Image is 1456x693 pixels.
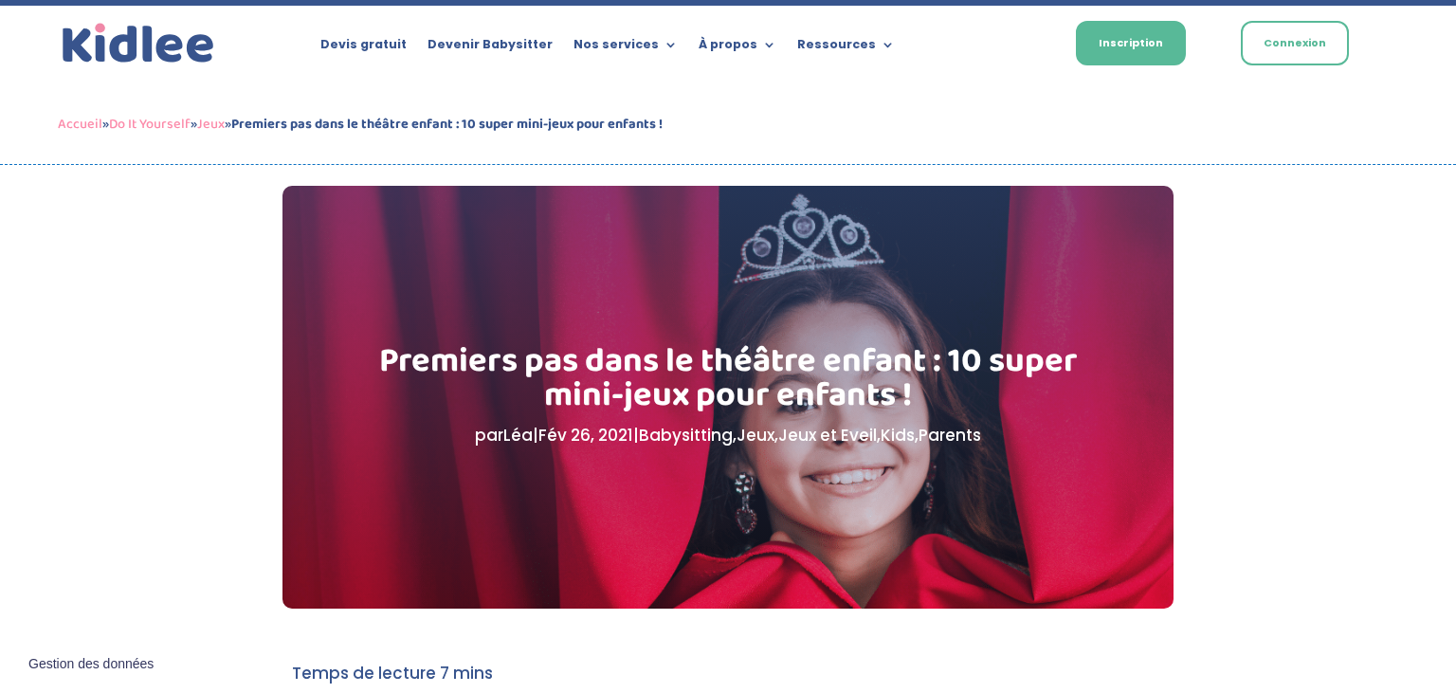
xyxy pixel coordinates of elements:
[1076,21,1186,65] a: Inscription
[797,38,895,59] a: Ressources
[699,38,776,59] a: À propos
[58,113,663,136] span: » » »
[378,344,1079,422] h1: Premiers pas dans le théâtre enfant : 10 super mini-jeux pour enfants !
[639,424,733,447] a: Babysitting
[28,656,154,673] span: Gestion des données
[778,424,877,447] a: Jeux et Eveil
[17,645,165,684] button: Gestion des données
[1008,39,1025,50] img: Français
[58,113,102,136] a: Accueil
[58,19,219,68] a: Kidlee Logo
[1241,21,1349,65] a: Connexion
[378,422,1079,449] p: par | | , , , ,
[320,38,407,59] a: Devis gratuit
[428,38,553,59] a: Devenir Babysitter
[231,113,663,136] strong: Premiers pas dans le théâtre enfant : 10 super mini-jeux pour enfants !
[58,19,219,68] img: logo_kidlee_bleu
[197,113,225,136] a: Jeux
[109,113,191,136] a: Do It Yourself
[919,424,981,447] a: Parents
[881,424,915,447] a: Kids
[573,38,678,59] a: Nos services
[737,424,774,447] a: Jeux
[503,424,533,447] a: Léa
[538,424,633,447] span: Fév 26, 2021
